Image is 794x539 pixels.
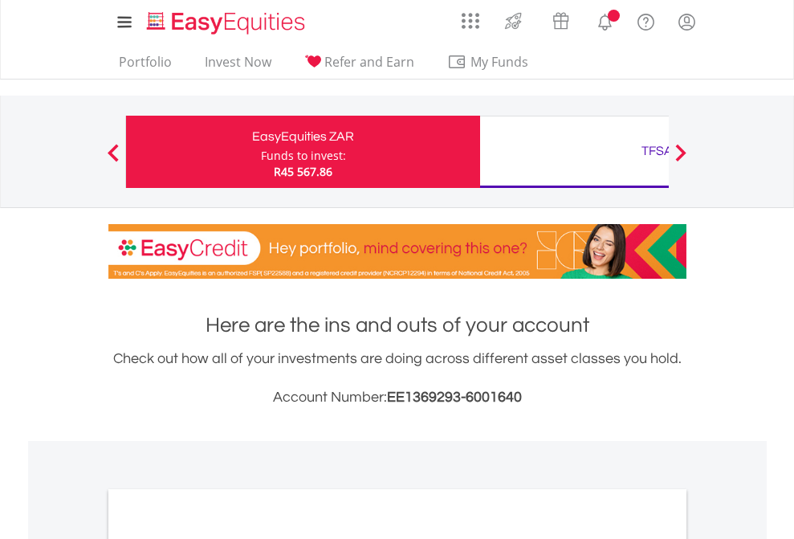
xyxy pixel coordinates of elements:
h3: Account Number: [108,386,686,409]
a: Notifications [584,4,625,36]
span: Refer and Earn [324,53,414,71]
a: Vouchers [537,4,584,34]
h1: Here are the ins and outs of your account [108,311,686,340]
a: Portfolio [112,54,178,79]
span: EE1369293-6001640 [387,390,522,405]
button: Next [665,152,697,168]
a: Invest Now [198,54,278,79]
div: Funds to invest: [261,148,346,164]
a: My Profile [666,4,707,39]
a: AppsGrid [451,4,490,30]
img: thrive-v2.svg [500,8,527,34]
button: Previous [97,152,129,168]
img: EasyEquities_Logo.png [144,10,311,36]
img: grid-menu-icon.svg [462,12,479,30]
img: EasyCredit Promotion Banner [108,224,686,279]
div: Check out how all of your investments are doing across different asset classes you hold. [108,348,686,409]
a: Home page [140,4,311,36]
a: FAQ's and Support [625,4,666,36]
a: Refer and Earn [298,54,421,79]
span: R45 567.86 [274,164,332,179]
img: vouchers-v2.svg [548,8,574,34]
span: My Funds [447,51,552,72]
div: EasyEquities ZAR [136,125,470,148]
